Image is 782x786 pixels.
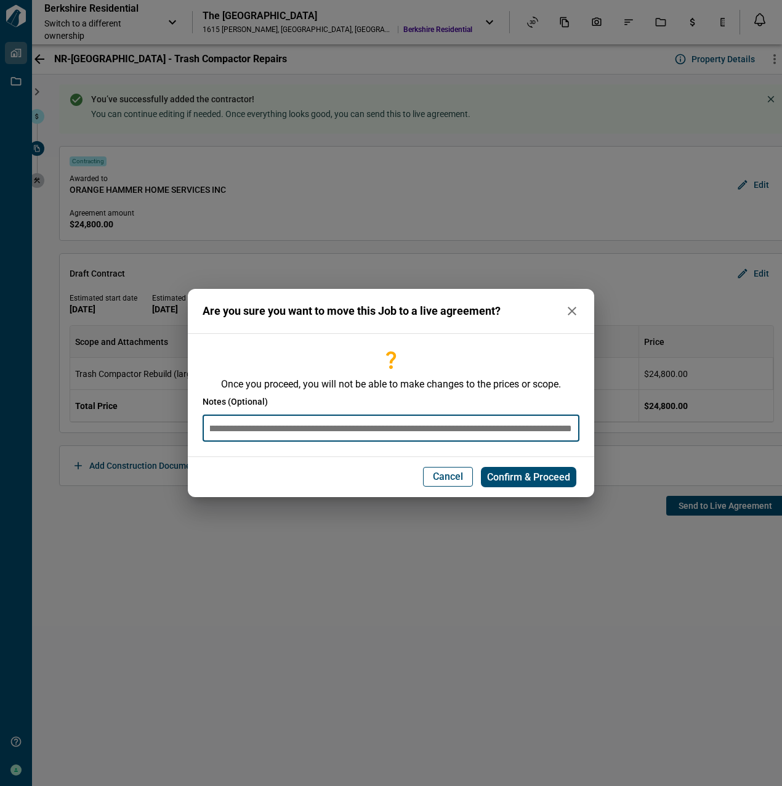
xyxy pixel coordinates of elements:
span: Confirm & Proceed [487,471,570,484]
span: Are you sure you want to move this Job to a live agreement? [203,305,501,317]
span: Cancel [433,471,463,483]
button: Cancel [423,467,473,487]
span: Notes (Optional) [203,395,268,408]
span: Once you proceed, you will not be able to make changes to the prices or scope. [203,378,579,391]
button: Confirm & Proceed [481,467,576,488]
